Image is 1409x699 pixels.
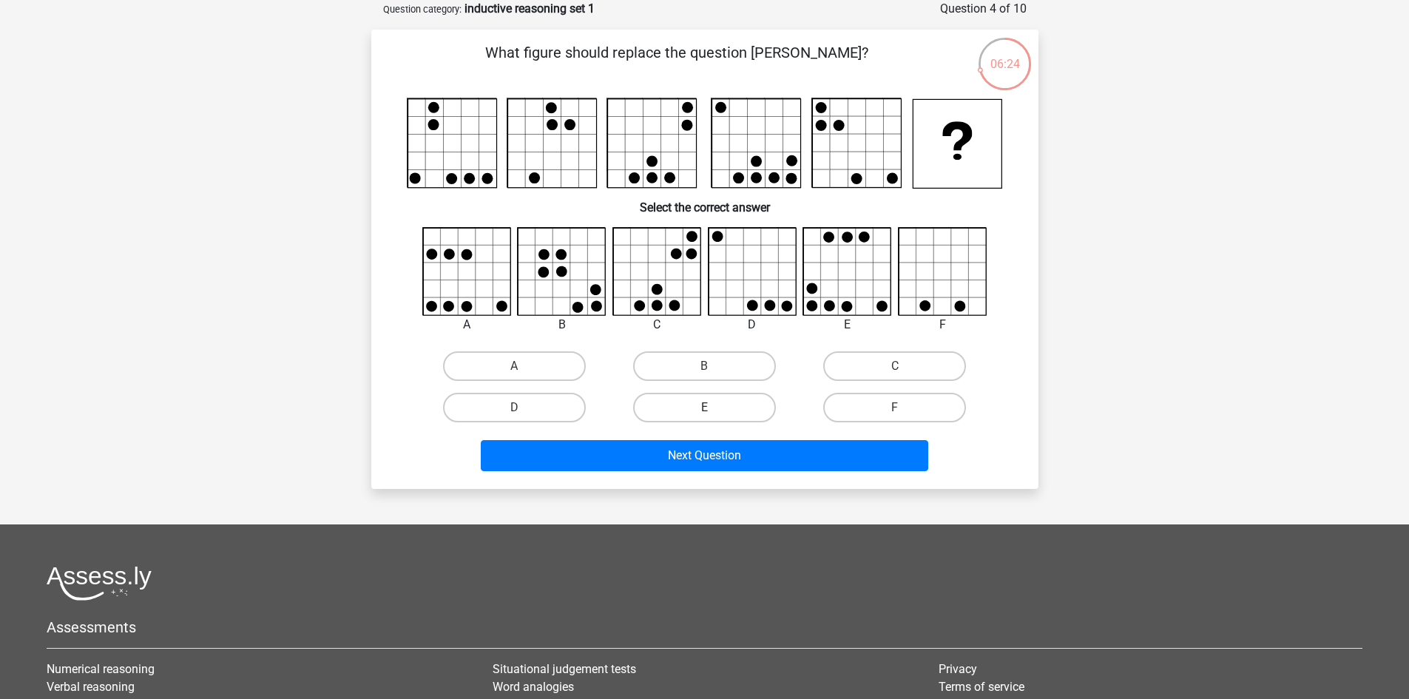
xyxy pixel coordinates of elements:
[939,680,1024,694] a: Terms of service
[493,680,574,694] a: Word analogies
[823,351,966,381] label: C
[823,393,966,422] label: F
[977,36,1033,73] div: 06:24
[633,351,776,381] label: B
[506,316,618,334] div: B
[443,351,586,381] label: A
[383,4,462,15] small: Question category:
[464,1,595,16] strong: inductive reasoning set 1
[47,680,135,694] a: Verbal reasoning
[47,618,1362,636] h5: Assessments
[443,393,586,422] label: D
[697,316,808,334] div: D
[47,566,152,601] img: Assessly logo
[791,316,903,334] div: E
[601,316,713,334] div: C
[493,662,636,676] a: Situational judgement tests
[481,440,928,471] button: Next Question
[887,316,999,334] div: F
[633,393,776,422] label: E
[411,316,523,334] div: A
[939,662,977,676] a: Privacy
[395,189,1015,215] h6: Select the correct answer
[47,662,155,676] a: Numerical reasoning
[395,41,959,86] p: What figure should replace the question [PERSON_NAME]?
